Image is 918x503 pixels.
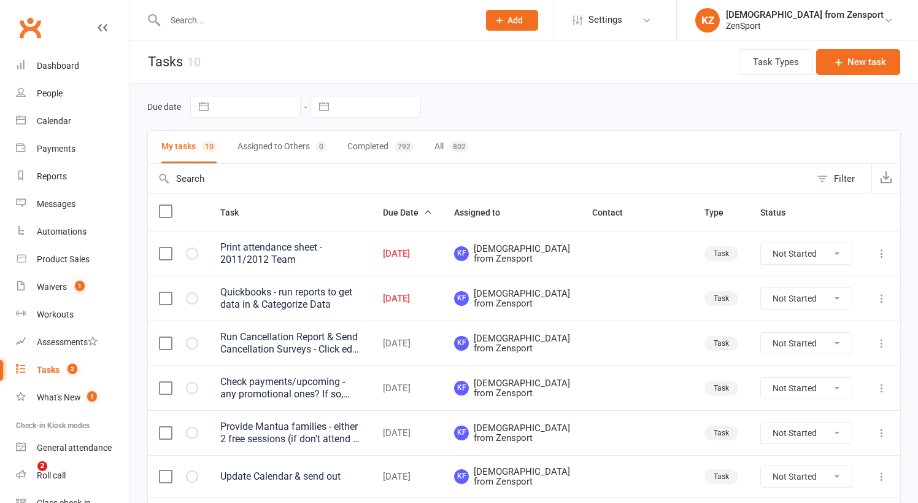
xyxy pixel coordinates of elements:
div: Waivers [37,282,67,292]
a: Product Sales [16,246,129,273]
div: 10 [202,141,217,152]
span: [DEMOGRAPHIC_DATA] from Zensport [454,244,570,264]
a: Payments [16,135,129,163]
a: Dashboard [16,52,129,80]
button: Task [220,205,252,220]
div: Roll call [37,470,66,480]
a: Automations [16,218,129,246]
iframe: Intercom live chat [12,461,42,491]
div: Filter [834,171,855,186]
div: [DATE] [383,338,432,349]
div: Assessments [37,337,98,347]
a: Calendar [16,107,129,135]
a: Workouts [16,301,129,329]
div: 10 [187,55,201,69]
button: All802 [434,131,469,163]
label: Due date [147,102,181,112]
span: 2 [37,461,47,471]
span: Kf [454,381,469,396]
span: Status [760,208,799,217]
div: 0 [316,141,326,152]
div: [DATE] [383,249,432,259]
div: ZenSport [726,20,884,31]
a: Waivers 1 [16,273,129,301]
div: Messages [37,199,75,209]
div: [DATE] [383,383,432,394]
div: Automations [37,227,87,236]
div: Check payments/upcoming - any promotional ones? If so, then check to make sure that they DON"T ge... [220,376,361,400]
span: [DEMOGRAPHIC_DATA] from Zensport [454,333,570,354]
span: Assigned to [454,208,514,217]
div: Update Calendar & send out [220,470,361,483]
div: [DATE] [383,472,432,482]
a: Reports [16,163,129,190]
span: Kf [454,291,469,306]
span: Type [704,208,737,217]
div: Print attendance sheet - 2011/2012 Team [220,241,361,266]
div: Reports [37,171,67,181]
span: 1 [87,391,97,402]
div: Task [704,336,738,351]
div: People [37,88,63,98]
div: Product Sales [37,254,90,264]
button: Filter [811,164,871,193]
button: Due Date [383,205,432,220]
span: Kf [454,336,469,351]
div: Task [704,426,738,440]
div: Task [704,469,738,484]
div: Task [704,291,738,306]
a: Assessments [16,329,129,356]
div: Run Cancellation Report & Send Cancellation Surveys - Click edit in the report to change expiry d... [220,331,361,356]
div: Task [704,246,738,261]
button: Type [704,205,737,220]
button: Completed792 [347,131,414,163]
a: Messages [16,190,129,218]
span: 1 [75,281,85,291]
div: Workouts [37,310,74,319]
button: Status [760,205,799,220]
div: Calendar [37,116,71,126]
span: Task [220,208,252,217]
div: KZ [695,8,720,33]
div: Task [704,381,738,396]
button: Contact [592,205,636,220]
div: [DEMOGRAPHIC_DATA] from Zensport [726,9,884,20]
button: Assigned to [454,205,514,220]
span: Settings [588,6,622,34]
div: Provide Mantua families - either 2 free sessions (if don't attend in the fall) or charge 10 weeks... [220,421,361,445]
a: People [16,80,129,107]
div: Tasks [37,365,60,375]
button: My tasks10 [161,131,217,163]
div: Dashboard [37,61,79,71]
a: General attendance kiosk mode [16,434,129,462]
div: 802 [450,141,469,152]
a: Tasks 2 [16,356,129,384]
div: [DATE] [383,294,432,304]
span: Kf [454,426,469,440]
span: Add [507,15,523,25]
span: Kf [454,469,469,484]
h1: Tasks [130,41,201,83]
span: [DEMOGRAPHIC_DATA] from Zensport [454,467,570,487]
span: Kf [454,246,469,261]
div: What's New [37,392,81,402]
span: [DEMOGRAPHIC_DATA] from Zensport [454,378,570,399]
div: Payments [37,144,75,154]
button: New task [816,49,900,75]
a: What's New1 [16,384,129,411]
button: Task Types [739,49,813,75]
a: Roll call [16,462,129,489]
button: Add [486,10,538,31]
span: [DEMOGRAPHIC_DATA] from Zensport [454,423,570,443]
div: General attendance [37,443,112,453]
input: Search [148,164,811,193]
div: Quickbooks - run reports to get data in & Categorize Data [220,286,361,311]
button: Assigned to Others0 [237,131,326,163]
span: Contact [592,208,636,217]
div: [DATE] [383,428,432,439]
div: 792 [395,141,414,152]
a: Clubworx [15,12,45,43]
span: Due Date [383,208,432,217]
span: [DEMOGRAPHIC_DATA] from Zensport [454,289,570,309]
span: 2 [67,364,77,374]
